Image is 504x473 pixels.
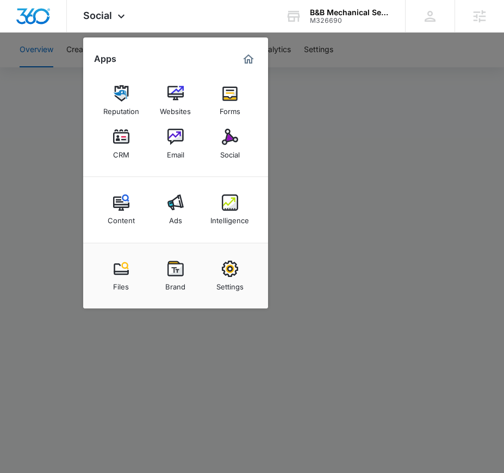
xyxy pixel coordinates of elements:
[209,123,251,165] a: Social
[160,102,191,116] div: Websites
[165,277,185,291] div: Brand
[310,17,389,24] div: account id
[113,145,129,159] div: CRM
[167,145,184,159] div: Email
[220,102,240,116] div: Forms
[209,255,251,297] a: Settings
[209,80,251,121] a: Forms
[310,8,389,17] div: account name
[209,189,251,230] a: Intelligence
[101,80,142,121] a: Reputation
[210,211,249,225] div: Intelligence
[113,277,129,291] div: Files
[101,189,142,230] a: Content
[83,10,112,21] span: Social
[155,189,196,230] a: Ads
[216,277,244,291] div: Settings
[108,211,135,225] div: Content
[169,211,182,225] div: Ads
[220,145,240,159] div: Social
[101,123,142,165] a: CRM
[155,80,196,121] a: Websites
[94,54,116,64] h2: Apps
[240,51,257,68] a: Marketing 360® Dashboard
[101,255,142,297] a: Files
[155,123,196,165] a: Email
[103,102,139,116] div: Reputation
[155,255,196,297] a: Brand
